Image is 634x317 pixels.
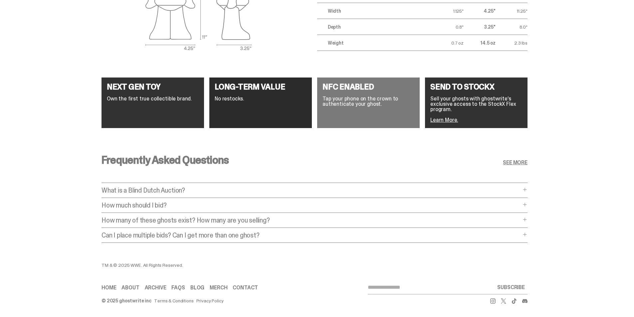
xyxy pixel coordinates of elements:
[430,83,522,91] h4: SEND TO STOCKX
[496,35,528,51] td: 2.3 lbs
[154,298,193,303] a: Terms & Conditions
[102,217,521,224] p: How many of these ghosts exist? How many are you selling?
[496,3,528,19] td: 11.25"
[432,19,464,35] td: 0.8"
[464,35,496,51] td: 14.5 oz
[464,19,496,35] td: 3.25"
[102,232,521,238] p: Can I place multiple bids? Can I get more than one ghost?
[496,19,528,35] td: 8.0"
[432,3,464,19] td: 1.125"
[215,96,307,101] p: No restocks.
[495,281,528,294] button: SUBSCRIBE
[102,263,368,267] div: TM & © 2025 WWE. All Rights Reserved.
[430,96,522,112] p: Sell your ghosts with ghostwrite’s exclusive access to the StockX Flex program.
[102,298,151,303] div: © 2025 ghostwrite inc
[102,202,521,209] p: How much should I bid?
[210,285,227,290] a: Merch
[503,160,528,165] a: SEE MORE
[196,298,224,303] a: Privacy Policy
[432,35,464,51] td: 0.7 oz
[317,19,432,35] td: Depth
[322,96,414,107] p: Tap your phone on the crown to authenticate your ghost.
[121,285,139,290] a: About
[322,83,414,91] h4: NFC ENABLED
[171,285,185,290] a: FAQs
[464,3,496,19] td: 4.25"
[233,285,258,290] a: Contact
[215,83,307,91] h4: LONG-TERM VALUE
[102,285,116,290] a: Home
[107,83,199,91] h4: NEXT GEN TOY
[317,3,432,19] td: Width
[145,285,166,290] a: Archive
[102,155,229,165] h3: Frequently Asked Questions
[102,187,521,194] p: What is a Blind Dutch Auction?
[190,285,204,290] a: Blog
[107,96,199,101] p: Own the first true collectible brand.
[317,35,432,51] td: Weight
[430,116,458,123] a: Learn More.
